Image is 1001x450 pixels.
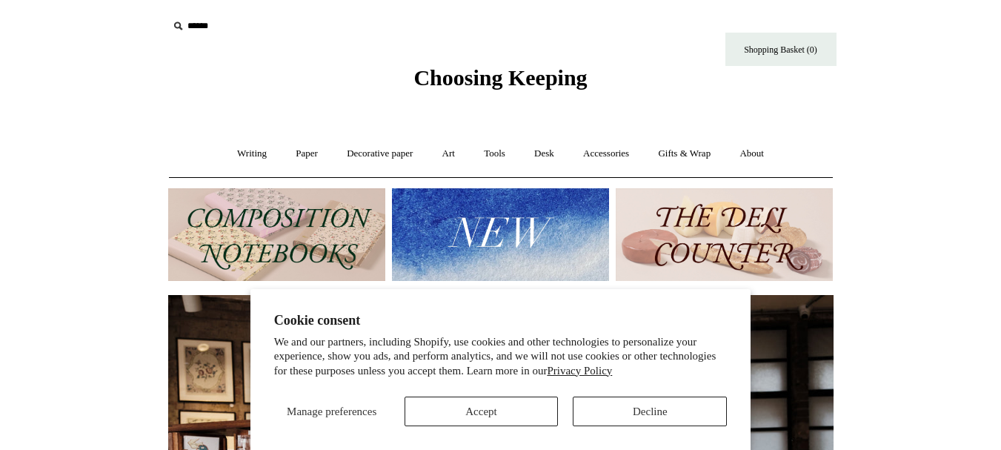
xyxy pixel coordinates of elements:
[413,77,587,87] a: Choosing Keeping
[547,365,612,377] a: Privacy Policy
[168,188,385,281] img: 202302 Composition ledgers.jpg__PID:69722ee6-fa44-49dd-a067-31375e5d54ec
[573,397,727,426] button: Decline
[405,397,559,426] button: Accept
[413,65,587,90] span: Choosing Keeping
[392,188,609,281] img: New.jpg__PID:f73bdf93-380a-4a35-bcfe-7823039498e1
[725,33,837,66] a: Shopping Basket (0)
[429,134,468,173] a: Art
[521,134,568,173] a: Desk
[274,313,728,328] h2: Cookie consent
[570,134,642,173] a: Accessories
[726,134,777,173] a: About
[274,397,390,426] button: Manage preferences
[645,134,724,173] a: Gifts & Wrap
[274,335,728,379] p: We and our partners, including Shopify, use cookies and other technologies to personalize your ex...
[333,134,426,173] a: Decorative paper
[616,188,833,281] img: The Deli Counter
[224,134,280,173] a: Writing
[282,134,331,173] a: Paper
[287,406,376,417] span: Manage preferences
[470,134,519,173] a: Tools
